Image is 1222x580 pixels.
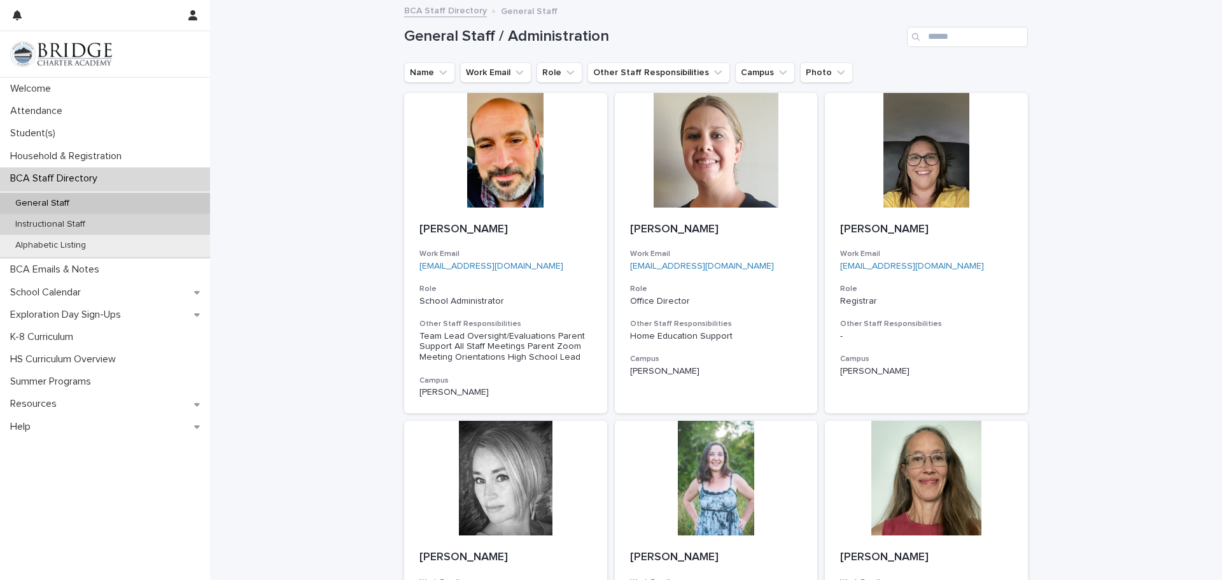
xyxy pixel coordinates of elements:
p: [PERSON_NAME] [419,387,592,398]
h3: Work Email [630,249,803,259]
div: Team Lead Oversight/Evaluations Parent Support All Staff Meetings Parent Zoom Meeting Orientation... [419,331,592,363]
h3: Campus [630,354,803,364]
h3: Role [419,284,592,294]
p: Attendance [5,105,73,117]
p: [PERSON_NAME] [419,223,592,237]
p: Resources [5,398,67,410]
p: General Staff [5,198,80,209]
button: Work Email [460,62,531,83]
p: [PERSON_NAME] [419,551,592,565]
a: [PERSON_NAME]Work Email[EMAIL_ADDRESS][DOMAIN_NAME]RoleSchool AdministratorOther Staff Responsibi... [404,93,607,413]
p: [PERSON_NAME] [840,223,1013,237]
div: Home Education Support [630,331,803,342]
h3: Campus [840,354,1013,364]
p: Household & Registration [5,150,132,162]
p: HS Curriculum Overview [5,353,126,365]
p: School Administrator [419,296,592,307]
p: BCA Staff Directory [5,173,108,185]
p: Help [5,421,41,433]
a: BCA Staff Directory [404,3,487,17]
p: [PERSON_NAME] [630,551,803,565]
button: Other Staff Responsibilities [587,62,730,83]
h3: Role [630,284,803,294]
a: [PERSON_NAME]Work Email[EMAIL_ADDRESS][DOMAIN_NAME]RoleOffice DirectorOther Staff Responsibilitie... [615,93,818,413]
input: Search [907,27,1028,47]
div: - [840,331,1013,342]
p: General Staff [501,3,558,17]
p: Summer Programs [5,376,101,388]
p: [PERSON_NAME] [630,366,803,377]
a: [PERSON_NAME]Work Email[EMAIL_ADDRESS][DOMAIN_NAME]RoleRegistrarOther Staff Responsibilities-Camp... [825,93,1028,413]
img: V1C1m3IdTEidaUdm9Hs0 [10,41,112,67]
button: Role [537,62,582,83]
p: Instructional Staff [5,219,95,230]
h3: Campus [419,376,592,386]
p: K-8 Curriculum [5,331,83,343]
p: BCA Emails & Notes [5,264,109,276]
h3: Other Staff Responsibilities [630,319,803,329]
p: [PERSON_NAME] [840,366,1013,377]
a: [EMAIL_ADDRESS][DOMAIN_NAME] [840,262,984,271]
h3: Other Staff Responsibilities [840,319,1013,329]
p: Registrar [840,296,1013,307]
p: School Calendar [5,286,91,299]
button: Photo [800,62,853,83]
h3: Work Email [840,249,1013,259]
button: Campus [735,62,795,83]
p: Exploration Day Sign-Ups [5,309,131,321]
p: Welcome [5,83,61,95]
p: [PERSON_NAME] [840,551,1013,565]
h3: Other Staff Responsibilities [419,319,592,329]
h3: Role [840,284,1013,294]
p: [PERSON_NAME] [630,223,803,237]
a: [EMAIL_ADDRESS][DOMAIN_NAME] [630,262,774,271]
p: Student(s) [5,127,66,139]
button: Name [404,62,455,83]
h1: General Staff / Administration [404,27,902,46]
a: [EMAIL_ADDRESS][DOMAIN_NAME] [419,262,563,271]
p: Office Director [630,296,803,307]
h3: Work Email [419,249,592,259]
p: Alphabetic Listing [5,240,96,251]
